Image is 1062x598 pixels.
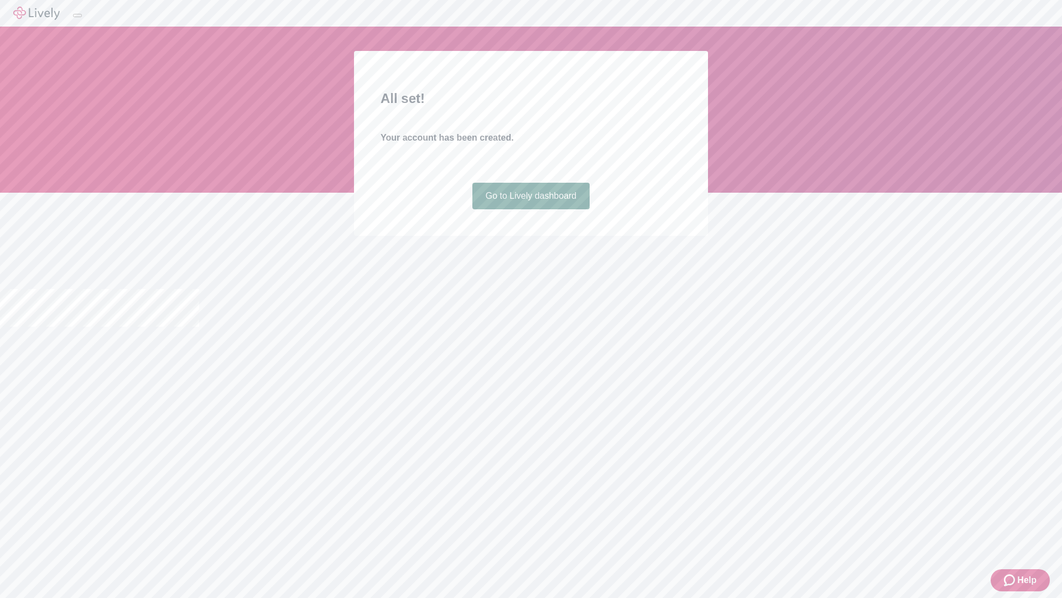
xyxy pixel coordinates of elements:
[1017,574,1037,587] span: Help
[381,89,681,109] h2: All set!
[472,183,590,209] a: Go to Lively dashboard
[381,131,681,145] h4: Your account has been created.
[991,569,1050,591] button: Zendesk support iconHelp
[13,7,60,20] img: Lively
[1004,574,1017,587] svg: Zendesk support icon
[73,14,82,17] button: Log out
